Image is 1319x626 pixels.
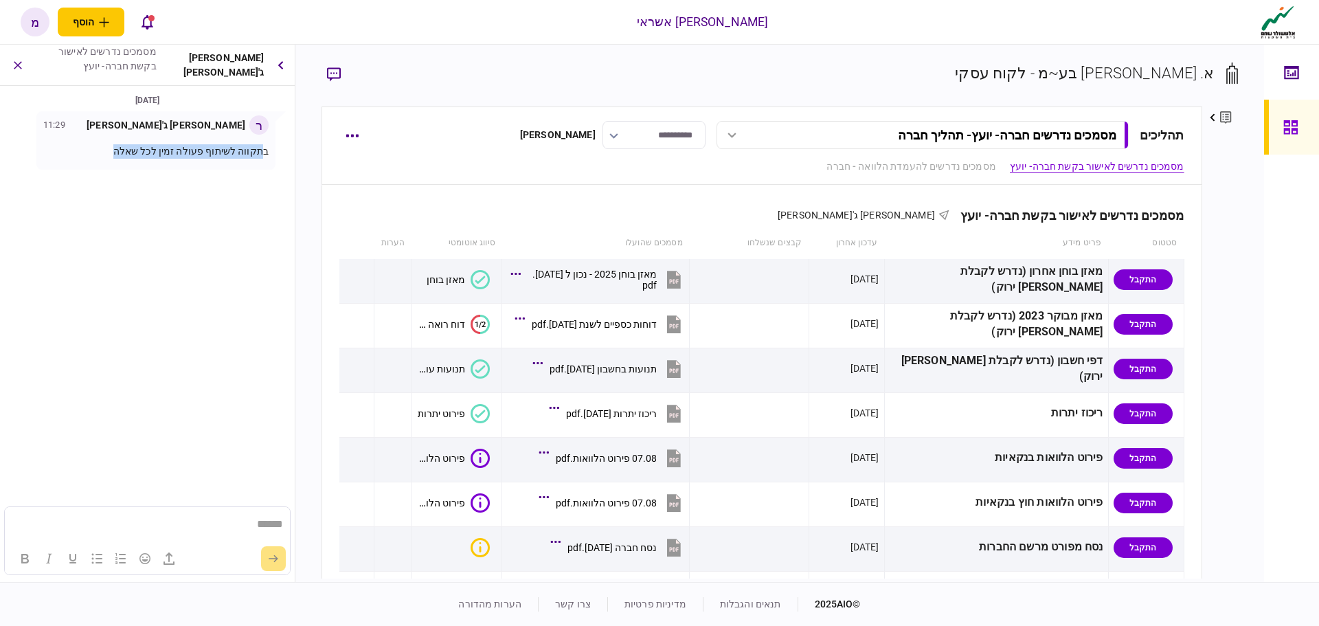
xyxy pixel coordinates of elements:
button: דוחות כספיים לשנת 2024.pdf [518,309,684,339]
div: פירוט הלוואות [417,453,465,464]
div: [DATE] [850,451,879,465]
button: פתח תפריט להוספת לקוח [58,8,124,36]
button: תנועות בחשבון 07.08.25.pdf [536,353,684,384]
div: תהליכים [1140,126,1184,144]
div: תנועות עובר ושב [417,364,465,375]
th: עדכון אחרון [809,227,884,259]
button: Numbered list [109,549,133,568]
button: מאזן בוחן [427,270,490,289]
div: [DATE] [5,93,289,108]
button: פירוט הלוואות [417,493,490,513]
div: [DATE] [850,317,879,331]
div: התקבל [1114,448,1173,469]
div: ריכוז יתרות [890,398,1103,429]
button: פתח רשימת התראות [133,8,161,36]
div: מסמכים נדרשים לאישור בקשת חברה- יועץ [38,45,157,74]
button: מ [21,8,49,36]
div: [DATE] [850,361,879,375]
div: ריכוז יתרות 07.08.25.pdf [566,408,657,419]
th: מסמכים שהועלו [502,227,690,259]
button: פירוט הלוואות [417,449,490,468]
a: מסמכים נדרשים לאישור בקשת חברה- יועץ [1010,159,1184,174]
button: Emojis [133,549,157,568]
div: [DATE] [850,495,879,509]
button: Underline [61,549,84,568]
div: 07.08 פירוט הלוואות.pdf [556,453,657,464]
button: נסח חברה 14.12.22.pdf [554,532,684,563]
div: פירוט הלוואות בנקאיות [890,443,1103,473]
div: ר [249,115,269,135]
div: דוחות כספיים לשנת 2024.pdf [532,319,657,330]
button: איכות לא מספקת [465,538,490,557]
th: קבצים שנשלחו [690,227,809,259]
div: [DATE] [850,540,879,554]
button: מאזן בוחן 2025 - נכון ל 30.06.25.pdf [514,264,684,295]
div: מסמכים נדרשים לאישור בקשת חברה- יועץ [949,208,1184,223]
a: מסמכים נדרשים להעמדת הלוואה - חברה [826,159,995,174]
a: תנאים והגבלות [720,599,781,610]
div: [PERSON_NAME] ג'[PERSON_NAME] [87,118,245,133]
div: [PERSON_NAME] אשראי [637,13,769,31]
div: מסמכים נדרשים חברה- יועץ - תהליך חברה [898,128,1116,142]
button: מסמכים נדרשים חברה- יועץ- תהליך חברה [717,121,1129,149]
div: 07.08 פירוט הלוואות.pdf [556,498,657,508]
div: [DATE] [850,272,879,286]
button: 1/2דוח רואה חשבון [417,315,490,334]
div: פירוט הלוואות [417,498,465,508]
th: סטטוס [1108,227,1184,259]
a: הערות מהדורה [458,599,521,610]
div: התקבל [1114,269,1173,290]
div: דפי חשבון (נדרש לקבלת [PERSON_NAME] ירוק) [890,353,1103,385]
div: דוח רואה חשבון [417,319,465,330]
button: Italic [37,549,60,568]
span: [PERSON_NAME] ג'[PERSON_NAME] [778,210,935,221]
button: פירוט יתרות [418,404,490,423]
a: צרו קשר [555,599,591,610]
div: תעודת התאגדות [890,577,1103,607]
div: א. [PERSON_NAME] בע~מ - לקוח עסקי [955,62,1214,85]
button: ריכוז יתרות 07.08.25.pdf [552,398,684,429]
text: 1/2 [475,320,486,328]
div: מאזן בוחן [427,274,465,285]
div: פירוט יתרות [418,408,465,419]
div: התקבל [1114,493,1173,513]
div: התקבל [1114,537,1173,558]
div: תנועות בחשבון 07.08.25.pdf [550,364,657,375]
p: בתקווה לשיתוף פעולה זמין לכל שאלה [43,144,269,159]
div: פירוט הלוואות חוץ בנקאיות [890,487,1103,518]
button: תנועות עובר ושב [417,359,490,379]
iframe: Rich Text Area [5,507,289,542]
div: [PERSON_NAME] ג'[PERSON_NAME] [157,45,264,85]
div: מאזן מבוקר 2023 (נדרש לקבלת [PERSON_NAME] ירוק) [890,309,1103,340]
div: מאזן בוחן אחרון (נדרש לקבלת [PERSON_NAME] ירוק) [890,264,1103,295]
a: מדיניות פרטיות [624,599,686,610]
div: איכות לא מספקת [471,538,490,557]
div: התקבל [1114,359,1173,379]
div: נסח מפורט מרשם החברות [890,532,1103,563]
div: מאזן בוחן 2025 - נכון ל 30.06.25.pdf [528,269,657,291]
div: נסח חברה 14.12.22.pdf [567,542,657,553]
div: © 2025 AIO [798,597,861,612]
th: פריט מידע [884,227,1108,259]
button: 07.08 פירוט הלוואות.pdf [542,487,684,518]
th: סיווג אוטומטי [412,227,502,259]
img: client company logo [1258,5,1298,39]
button: 07.08 פירוט הלוואות.pdf [542,443,684,473]
button: תקנות ההתאגדות.pdf [554,577,684,607]
div: 11:29 [43,118,65,132]
div: [DATE] [850,406,879,420]
div: [PERSON_NAME] [520,128,596,142]
button: Bold [13,549,36,568]
th: הערות [374,227,412,259]
button: Bullet list [85,549,109,568]
div: התקבל [1114,314,1173,335]
div: התקבל [1114,403,1173,424]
